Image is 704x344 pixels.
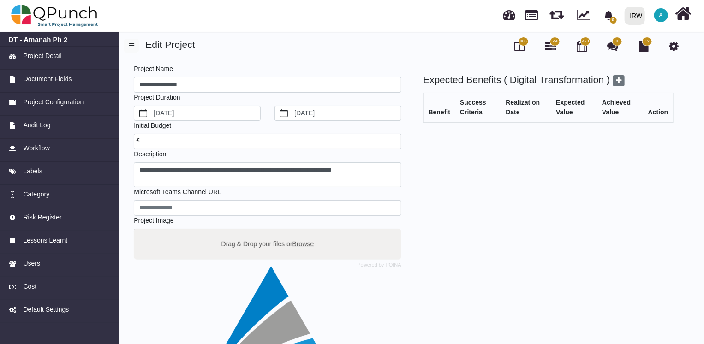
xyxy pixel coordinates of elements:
div: Action [648,107,668,117]
i: Home [675,5,692,23]
label: [DATE] [293,106,401,121]
div: Dynamic Report [572,0,598,31]
label: Description [134,149,166,159]
span: 12 [645,38,650,45]
label: Project Name [134,64,173,74]
span: Document Fields [23,74,72,84]
a: 556 [545,44,556,52]
a: IRW [620,0,649,31]
span: Users [23,259,40,268]
div: Achieved Value [602,98,638,117]
span: Add benefits [613,75,625,86]
label: Project Image [134,216,173,225]
button: calendar [275,106,293,121]
a: bell fill0 [598,0,621,30]
div: Notification [601,7,617,24]
span: Workflow [23,143,49,153]
span: Audit Log [23,120,50,130]
span: Releases [549,5,564,20]
span: Project Configuration [23,97,84,107]
h4: Edit Project [124,39,697,50]
span: 486 [520,38,527,45]
span: 0 [610,17,617,24]
label: Initial Budget [134,121,171,130]
a: A [649,0,674,30]
span: 423 [582,38,589,45]
div: Success Criteria [460,98,496,117]
svg: calendar [139,109,148,118]
i: Gantt [545,41,556,52]
i: Calendar [577,41,587,52]
span: A [659,12,663,18]
span: Category [23,190,49,199]
a: Powered by PQINA [358,263,401,267]
div: Realization Date [506,98,547,117]
svg: calendar [280,109,288,118]
span: Project Detail [23,51,61,61]
div: Expected Value [556,98,592,117]
span: Dashboard [503,6,516,19]
button: calendar [134,106,152,121]
label: [DATE] [152,106,260,121]
i: Document Library [639,41,649,52]
span: Lessons Learnt [23,236,67,245]
img: qpunch-sp.fa6292f.png [11,2,98,30]
span: Azeem.khan [654,8,668,22]
svg: bell fill [604,11,614,20]
i: Board [515,41,525,52]
a: DT - Amanah Ph 2 [9,36,111,44]
label: Microsoft Teams Channel URL [134,187,221,197]
span: 556 [551,38,558,45]
span: Risk Register [23,213,61,222]
span: Projects [525,6,538,20]
span: Cost [23,282,36,291]
label: Drag & Drop your files or [218,236,317,252]
div: Benefit [429,107,450,117]
span: 4 [616,38,618,45]
span: Browse [292,240,314,247]
span: Default Settings [23,305,69,314]
h4: Expected Benefits ( Digital Transformation ) [423,74,674,86]
label: Project Duration [134,93,180,102]
div: IRW [630,8,643,24]
i: Punch Discussion [608,41,619,52]
span: Labels [23,166,42,176]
